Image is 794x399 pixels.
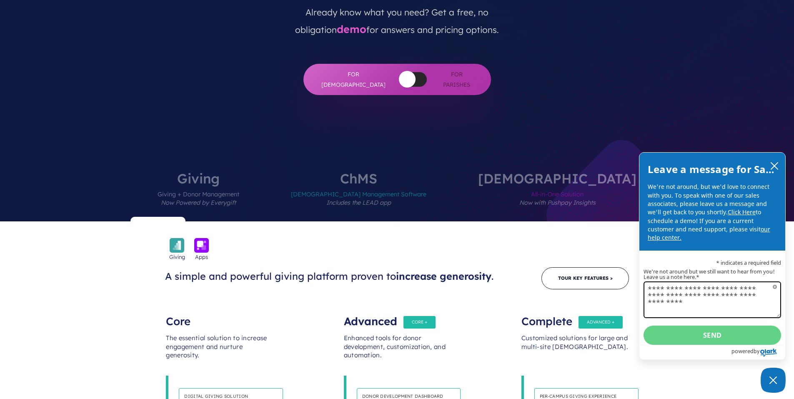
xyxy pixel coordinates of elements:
label: We're not around but we still want to hear from you! Leave us a note here.* [644,269,781,280]
div: Advanced [344,309,451,326]
div: Customized solutions for large and multi-site [DEMOGRAPHIC_DATA]. [521,326,628,376]
button: Send [644,326,781,345]
span: For [DEMOGRAPHIC_DATA] [320,69,387,90]
img: icon_apps-bckgrnd-600x600-1.png [194,238,209,253]
span: increase generosity [396,270,491,282]
button: Close Chatbox [761,368,786,393]
span: All-in-One Solution [478,185,636,221]
span: powered [731,346,754,356]
span: [DEMOGRAPHIC_DATA] Management Software [291,185,426,221]
label: Giving [133,172,264,221]
h3: A simple and powerful giving platform proven to . [165,270,502,283]
div: The essential solution to increase engagement and nurture generosity. [166,326,273,376]
em: Now with Pushpay Insights [519,199,596,206]
span: Required field [773,285,777,289]
div: Enhanced tools for donor development, customization, and automation. [344,326,451,376]
span: Apps [195,253,208,261]
div: Core [166,309,273,326]
span: Giving [169,253,185,261]
em: Now Powered by Everygift [161,199,236,206]
span: by [754,346,759,356]
a: Click Here [728,208,756,216]
span: For Parishes [439,69,474,90]
a: Tour Key Features > [541,267,629,289]
img: icon_giving-bckgrnd-600x600-1.png [170,238,184,253]
textarea: We're not around but we still want to hear from you! Leave us a note here. [644,281,781,318]
p: We're not around, but we'd love to connect with you. To speak with one of our sales associates, p... [648,183,777,242]
div: olark chatbox [639,152,786,360]
div: Complete [521,309,628,326]
label: [DEMOGRAPHIC_DATA] [453,172,661,221]
label: ChMS [266,172,451,221]
a: demo [337,23,366,35]
button: close chatbox [768,160,781,171]
a: Powered by Olark [731,345,785,359]
a: our help center. [648,225,770,241]
span: Giving + Donor Management [158,185,239,221]
p: * indicates a required field [644,260,781,266]
em: Includes the LEAD app [326,199,391,206]
h2: Leave a message for Sales! [648,161,777,178]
